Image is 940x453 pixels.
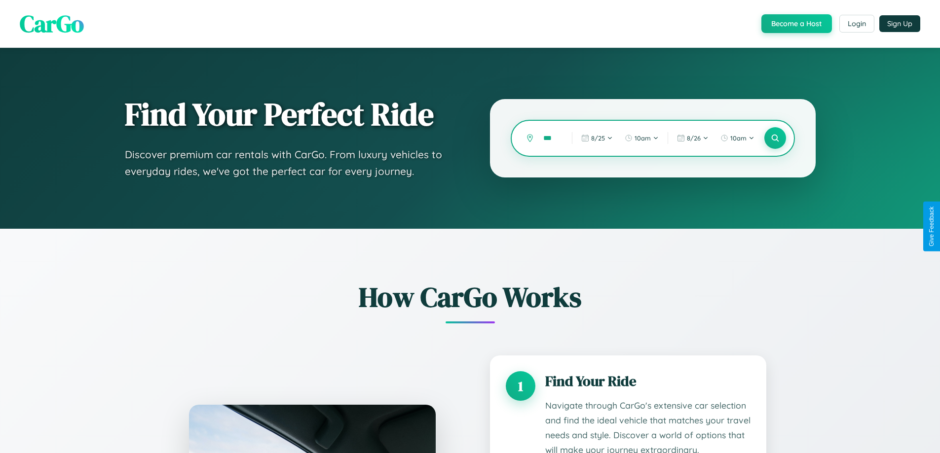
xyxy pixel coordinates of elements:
button: Become a Host [761,14,832,33]
button: 10am [620,130,664,146]
span: 8 / 26 [687,134,701,142]
button: 8/25 [576,130,618,146]
span: 10am [730,134,747,142]
button: Sign Up [879,15,920,32]
span: CarGo [20,7,84,40]
p: Discover premium car rentals with CarGo. From luxury vehicles to everyday rides, we've got the pe... [125,146,451,179]
h2: How CarGo Works [174,278,766,316]
div: Give Feedback [928,207,935,246]
button: 8/26 [672,130,714,146]
button: 10am [715,130,759,146]
h3: Find Your Ride [545,371,751,391]
span: 8 / 25 [591,134,605,142]
span: 10am [635,134,651,142]
button: Login [839,15,874,33]
div: 1 [506,371,535,401]
h1: Find Your Perfect Ride [125,97,451,132]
